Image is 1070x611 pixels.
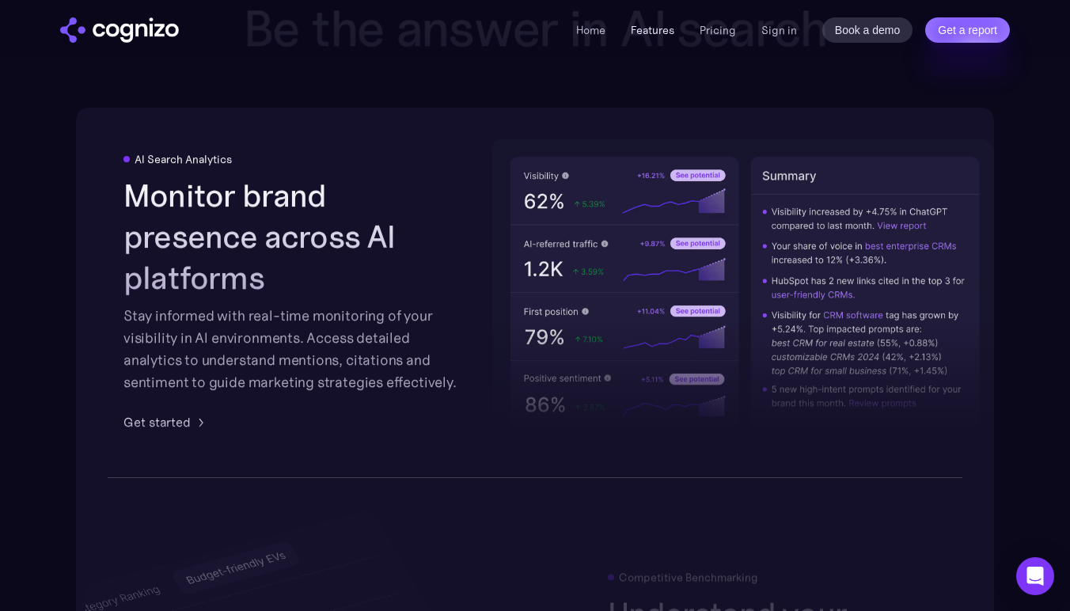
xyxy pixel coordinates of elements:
[123,412,210,431] a: Get started
[761,21,797,40] a: Sign in
[631,23,674,37] a: Features
[492,139,997,446] img: AI visibility metrics performance insights
[925,17,1010,43] a: Get a report
[576,23,605,37] a: Home
[60,17,179,43] img: cognizo logo
[123,412,191,431] div: Get started
[700,23,736,37] a: Pricing
[619,571,758,584] div: Competitive Benchmarking
[822,17,913,43] a: Book a demo
[1016,557,1054,595] div: Open Intercom Messenger
[123,175,462,298] h2: Monitor brand presence across AI platforms
[135,153,232,165] div: AI Search Analytics
[123,305,462,393] div: Stay informed with real-time monitoring of your visibility in AI environments. Access detailed an...
[60,17,179,43] a: home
